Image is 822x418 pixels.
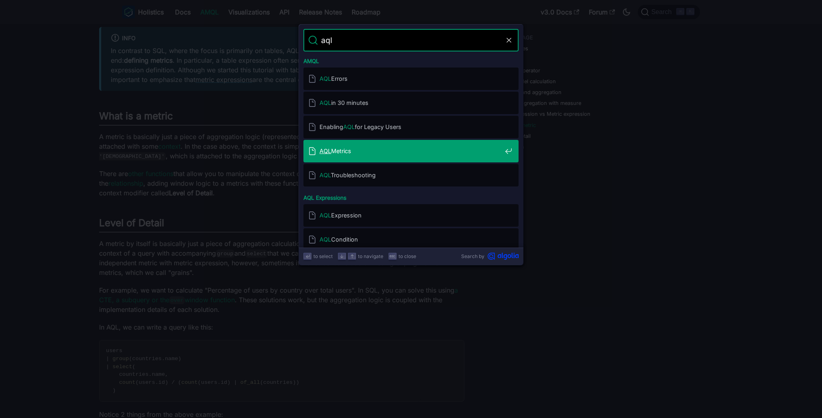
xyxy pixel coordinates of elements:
span: to select [313,252,333,260]
mark: AQL [343,123,355,130]
span: Metrics [319,147,502,155]
svg: Arrow up [349,253,355,259]
a: AQLErrors [303,68,519,90]
button: Clear the query [504,35,514,45]
mark: AQL [319,99,331,106]
a: AQLin 30 minutes [303,92,519,114]
span: Search by [461,252,484,260]
span: to close [399,252,416,260]
input: Search docs [318,29,504,51]
span: Enabling for Legacy Users [319,123,502,131]
mark: AQL [319,148,331,154]
span: Troubleshooting [319,171,502,179]
svg: Algolia [488,252,519,260]
mark: AQL [319,236,331,243]
mark: AQL [319,172,331,178]
a: EnablingAQLfor Legacy Users [303,116,519,138]
a: AQLExpression [303,204,519,227]
span: in 30 minutes [319,99,502,107]
div: AMQL [302,51,520,68]
span: Expression [319,211,502,219]
span: to navigate [358,252,383,260]
svg: Enter key [305,253,311,259]
mark: AQL [319,75,331,82]
span: Errors [319,75,502,82]
a: AQLCondition [303,228,519,251]
svg: Arrow down [339,253,345,259]
a: AQLMetrics [303,140,519,162]
mark: AQL [319,212,331,219]
svg: Escape key [389,253,395,259]
a: Search byAlgolia [461,252,519,260]
a: AQLTroubleshooting [303,164,519,186]
span: Condition [319,236,502,243]
div: AQL Expressions [302,188,520,204]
